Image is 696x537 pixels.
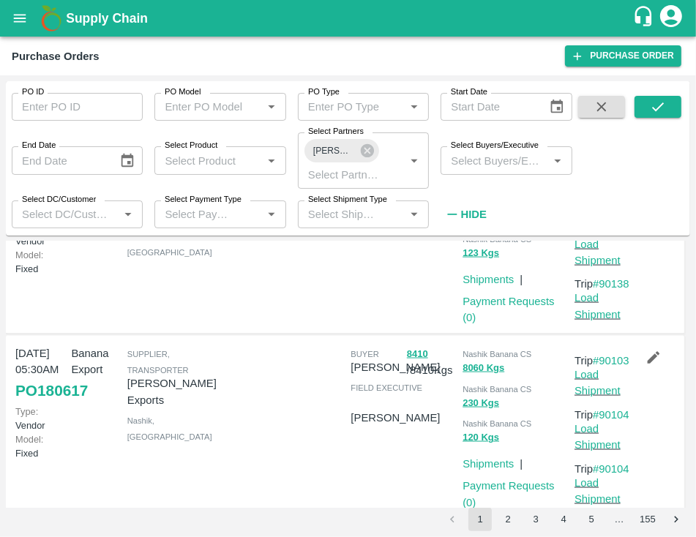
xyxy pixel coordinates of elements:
p: Banana Export [71,345,121,378]
label: PO Type [308,86,340,98]
input: Enter PO Model [159,97,257,116]
p: [PERSON_NAME] Exports [127,375,233,408]
b: Supply Chain [66,11,148,26]
p: [PERSON_NAME] [351,359,440,375]
input: Select Payment Type [159,205,238,224]
span: Nashik Banana CS [463,350,531,358]
span: Type: [15,406,38,417]
div: | [514,266,523,288]
button: Open [262,151,281,170]
div: customer-support [632,5,658,31]
div: … [607,513,631,527]
span: Model: [15,249,43,260]
span: [PERSON_NAME] Exports-[GEOGRAPHIC_DATA], [GEOGRAPHIC_DATA]-91584 65669 [304,143,364,159]
a: Load Shipment [575,239,621,266]
a: Load Shipment [575,477,621,505]
p: Trip [575,407,629,423]
button: 120 Kgs [463,429,499,446]
button: 8410 [407,346,428,363]
span: buyer [351,350,378,358]
button: Open [262,97,281,116]
strong: Hide [461,209,487,220]
p: Trip [575,353,629,369]
input: Select Shipment Type [302,205,381,224]
a: Payment Requests (0) [463,480,554,508]
button: Open [405,205,424,224]
input: Enter PO ID [12,93,143,121]
button: Open [119,205,138,224]
a: Payment Requests (0) [463,296,554,323]
input: Start Date [441,93,536,121]
a: PO180617 [15,378,88,404]
a: Load Shipment [575,292,621,320]
label: Select Product [165,140,217,151]
p: [PERSON_NAME] [351,410,440,426]
button: page 1 [468,508,492,531]
button: Go to page 155 [635,508,660,531]
span: Nashik , [GEOGRAPHIC_DATA] [127,232,212,257]
p: Vendor [15,405,65,432]
button: Go to page 3 [524,508,547,531]
span: Nashik Banana CS [463,419,531,428]
button: Choose date [543,93,571,121]
a: #90104 [593,409,629,421]
input: Select DC/Customer [16,205,114,224]
label: End Date [22,140,56,151]
nav: pagination navigation [438,508,690,531]
div: Purchase Orders [12,47,100,66]
input: Select Partners [302,165,381,184]
label: Select Payment Type [165,194,242,206]
a: Supply Chain [66,8,632,29]
p: Trip [575,461,629,477]
a: #90104 [593,463,629,475]
a: #90138 [593,278,629,290]
span: Nashik , [GEOGRAPHIC_DATA] [127,416,212,441]
a: #90103 [593,355,629,367]
a: Load Shipment [575,369,621,397]
div: [PERSON_NAME] Exports-[GEOGRAPHIC_DATA], [GEOGRAPHIC_DATA]-91584 65669 [304,139,379,162]
button: Go to next page [665,508,688,531]
input: Select Product [159,151,257,170]
button: 8060 Kgs [463,360,504,377]
p: Trip [575,276,629,292]
button: Open [262,205,281,224]
span: Model: [15,434,43,445]
label: PO Model [165,86,201,98]
label: Select Shipment Type [308,194,387,206]
input: Select Buyers/Executive [445,151,543,170]
button: open drawer [3,1,37,35]
button: Go to page 4 [552,508,575,531]
button: Open [548,151,567,170]
img: logo [37,4,66,33]
span: Nashik Banana CS [463,385,531,394]
button: Choose date [113,147,141,175]
div: | [514,450,523,472]
span: Supplier, Transporter [127,350,189,375]
label: PO ID [22,86,44,98]
span: Nashik Banana CS [463,235,531,244]
button: 123 Kgs [463,245,499,262]
span: field executive [351,383,422,392]
button: Open [405,151,424,170]
label: Start Date [451,86,487,98]
a: Shipments [463,274,514,285]
a: Shipments [463,458,514,470]
a: Purchase Order [565,45,681,67]
a: Load Shipment [575,423,621,451]
div: account of current user [658,3,684,34]
input: Enter PO Type [302,97,400,116]
label: Select Buyers/Executive [451,140,539,151]
button: Go to page 5 [580,508,603,531]
label: Select DC/Customer [22,194,96,206]
p: / 8410 Kgs [407,345,457,379]
button: Hide [441,202,490,227]
button: Open [405,97,424,116]
label: Select Partners [308,126,364,138]
button: 230 Kgs [463,395,499,412]
p: Fixed [15,432,65,460]
p: Fixed [15,248,65,276]
p: [DATE] 05:30AM [15,345,65,378]
button: Go to page 2 [496,508,520,531]
input: End Date [12,146,108,174]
